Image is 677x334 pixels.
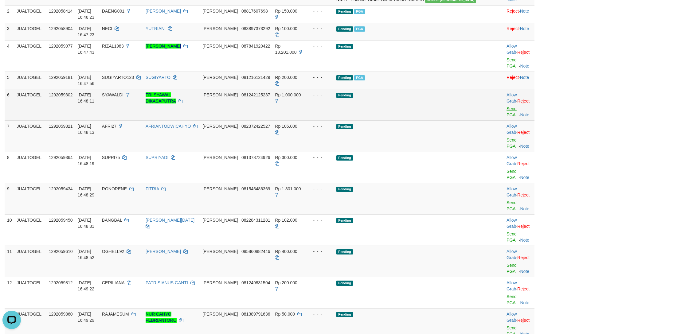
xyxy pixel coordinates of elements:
[336,26,353,32] span: Pending
[146,312,177,323] a: NUR CAHYO FEBRIANTORO
[241,186,270,191] span: Copy 081545486369 to clipboard
[5,183,14,214] td: 9
[336,44,353,49] span: Pending
[146,280,188,285] a: PATRISIANUS GANTI
[275,186,301,191] span: Rp 1.801.000
[78,44,95,55] span: [DATE] 16:47:43
[504,120,534,152] td: ·
[102,155,120,160] span: SUPRI75
[241,155,270,160] span: Copy 081378724926 to clipboard
[308,123,331,129] div: - - -
[146,249,181,254] a: [PERSON_NAME]
[78,155,95,166] span: [DATE] 16:48:19
[14,246,46,277] td: JUALTOGEL
[520,75,529,80] a: Note
[14,40,46,72] td: JUALTOGEL
[275,75,297,80] span: Rp 200.000
[5,5,14,23] td: 2
[146,44,181,49] a: [PERSON_NAME]
[308,217,331,223] div: - - -
[241,249,270,254] span: Copy 085860882446 to clipboard
[102,186,127,191] span: RONORENE
[49,312,73,317] span: 1292059860
[275,249,297,254] span: Rp 400.000
[507,186,517,197] a: Allow Grab
[275,218,297,223] span: Rp 102.000
[14,23,46,40] td: JUALTOGEL
[49,26,73,31] span: 1292058904
[202,280,238,285] span: [PERSON_NAME]
[202,312,238,317] span: [PERSON_NAME]
[336,124,353,129] span: Pending
[336,9,353,14] span: Pending
[504,214,534,246] td: ·
[504,246,534,277] td: ·
[146,75,170,80] a: SUGIYARTO
[520,9,529,14] a: Note
[49,249,73,254] span: 1292059610
[517,99,530,103] a: Reject
[78,92,95,103] span: [DATE] 16:48:11
[241,26,270,31] span: Copy 083897373292 to clipboard
[5,89,14,120] td: 6
[308,186,331,192] div: - - -
[102,312,129,317] span: RAJAMESUM
[507,155,517,166] a: Allow Grab
[517,161,530,166] a: Reject
[102,9,124,14] span: DAENG001
[146,155,168,160] a: SUPRIYADI
[241,312,270,317] span: Copy 081389791636 to clipboard
[520,238,529,243] a: Note
[49,124,73,129] span: 1292059321
[507,280,517,291] a: Allow Grab
[78,26,95,37] span: [DATE] 16:47:23
[308,248,331,254] div: - - -
[517,286,530,291] a: Reject
[507,218,517,229] span: ·
[517,50,530,55] a: Reject
[78,75,95,86] span: [DATE] 16:47:56
[507,186,517,197] span: ·
[78,249,95,260] span: [DATE] 16:48:52
[102,75,134,80] span: SUGIYARTO123
[14,214,46,246] td: JUALTOGEL
[202,9,238,14] span: [PERSON_NAME]
[78,124,95,135] span: [DATE] 16:48:13
[504,40,534,72] td: ·
[308,43,331,49] div: - - -
[517,130,530,135] a: Reject
[354,26,365,32] span: Marked by biranggota2
[102,280,124,285] span: CERILIANA
[507,9,519,14] a: Reject
[78,280,95,291] span: [DATE] 16:49:22
[336,249,353,254] span: Pending
[520,269,529,274] a: Note
[5,214,14,246] td: 10
[507,92,517,103] a: Allow Grab
[241,218,270,223] span: Copy 082284311281 to clipboard
[202,124,238,129] span: [PERSON_NAME]
[507,92,517,103] span: ·
[102,218,122,223] span: BANGBAL
[507,138,517,149] a: Send PGA
[102,124,116,129] span: AFRI27
[49,92,73,97] span: 1292059302
[102,92,123,97] span: SYAWALDI
[202,186,238,191] span: [PERSON_NAME]
[49,155,73,160] span: 1292059364
[241,124,270,129] span: Copy 082372422527 to clipboard
[336,155,353,161] span: Pending
[14,89,46,120] td: JUALTOGEL
[520,64,529,68] a: Note
[146,92,176,103] a: TRI SYAWAL DIKASAPUTRA
[308,154,331,161] div: - - -
[241,280,270,285] span: Copy 081249831504 to clipboard
[275,92,301,97] span: Rp 1.000.000
[354,9,365,14] span: Marked by biranggota2
[5,246,14,277] td: 11
[507,106,517,117] a: Send PGA
[520,206,529,211] a: Note
[308,8,331,14] div: - - -
[14,5,46,23] td: JUALTOGEL
[308,74,331,80] div: - - -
